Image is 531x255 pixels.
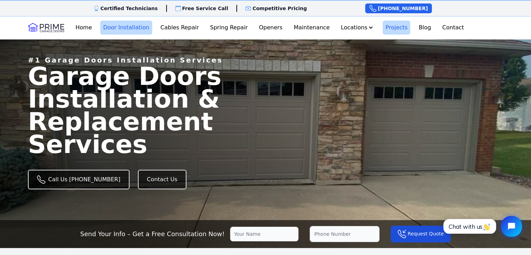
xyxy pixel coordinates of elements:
input: Phone Number [310,226,379,242]
a: Blog [416,21,434,35]
p: Send Your Info – Get a Free Consultation Now! [80,229,225,239]
a: Maintenance [291,21,332,35]
iframe: Tidio Chat [436,210,528,243]
a: [PHONE_NUMBER] [365,3,432,13]
a: Openers [256,21,286,35]
a: Contact [440,21,467,35]
button: Locations [338,21,377,35]
p: #1 Garage Doors Installation Services [28,55,223,65]
span: Garage Doors Installation & Replacement Services [28,61,221,159]
a: Cables Repair [158,21,202,35]
input: Your Name [230,227,298,241]
p: Certified Technicians [101,5,158,12]
a: Door Installation [100,21,152,35]
a: Call Us [PHONE_NUMBER] [28,170,130,189]
a: Projects [383,21,410,35]
a: Spring Repair [207,21,251,35]
button: Request Quote [391,226,451,242]
a: Home [73,21,95,35]
p: Free Service Call [182,5,228,12]
img: Logo [28,22,64,33]
a: Contact Us [138,170,186,189]
p: Competitive Pricing [252,5,307,12]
